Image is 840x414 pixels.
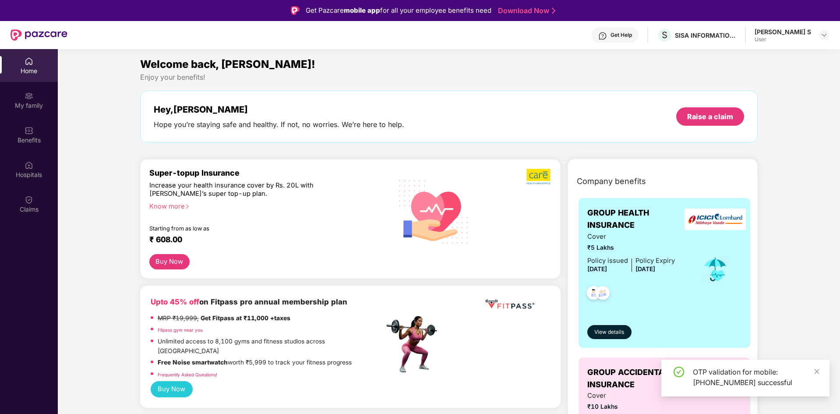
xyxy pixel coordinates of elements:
[635,256,675,266] div: Policy Expiry
[154,120,404,129] div: Hope you’re staying safe and healthy. If not, no worries. We’re here to help.
[151,297,199,306] b: Upto 45% off
[685,209,746,230] img: insurerLogo
[755,36,811,43] div: User
[149,235,375,245] div: ₹ 608.00
[25,195,33,204] img: svg+xml;base64,PHN2ZyBpZD0iQ2xhaW0iIHhtbG5zPSJodHRwOi8vd3d3LnczLm9yZy8yMDAwL3N2ZyIgd2lkdGg9IjIwIi...
[25,57,33,66] img: svg+xml;base64,PHN2ZyBpZD0iSG9tZSIgeG1sbnM9Imh0dHA6Ly93d3cudzMub3JnLzIwMDAvc3ZnIiB3aWR0aD0iMjAiIG...
[587,207,689,232] span: GROUP HEALTH INSURANCE
[687,112,733,121] div: Raise a claim
[611,32,632,39] div: Get Help
[344,6,380,14] strong: mobile app
[587,232,675,242] span: Cover
[392,169,476,254] img: svg+xml;base64,PHN2ZyB4bWxucz0iaHR0cDovL3d3dy53My5vcmcvMjAwMC9zdmciIHhtbG5zOnhsaW5rPSJodHRwOi8vd3...
[587,265,607,272] span: [DATE]
[291,6,300,15] img: Logo
[587,243,675,253] span: ₹5 Lakhs
[158,327,203,333] a: Fitpass gym near you
[158,315,199,322] del: MRP ₹19,999,
[306,5,491,16] div: Get Pazcare for all your employee benefits need
[158,358,352,368] p: worth ₹5,999 to track your fitness progress
[674,367,684,377] span: check-circle
[598,32,607,40] img: svg+xml;base64,PHN2ZyBpZD0iSGVscC0zMngzMiIgeG1sbnM9Imh0dHA6Ly93d3cudzMub3JnLzIwMDAvc3ZnIiB3aWR0aD...
[158,372,217,377] a: Frequently Asked Questions!
[662,30,667,40] span: S
[384,314,445,375] img: fpp.png
[140,58,315,71] span: Welcome back, [PERSON_NAME]!
[587,391,675,401] span: Cover
[149,202,379,209] div: Know more
[583,283,604,305] img: svg+xml;base64,PHN2ZyB4bWxucz0iaHR0cDovL3d3dy53My5vcmcvMjAwMC9zdmciIHdpZHRoPSI0OC45NDMiIGhlaWdodD...
[158,359,228,366] strong: Free Noise smartwatch
[140,73,758,82] div: Enjoy your benefits!
[149,254,190,269] button: Buy Now
[577,175,646,188] span: Company benefits
[484,296,536,312] img: fppp.png
[185,204,190,209] span: right
[25,92,33,100] img: svg+xml;base64,PHN2ZyB3aWR0aD0iMjAiIGhlaWdodD0iMjAiIHZpZXdCb3g9IjAgMCAyMCAyMCIgZmlsbD0ibm9uZSIgeG...
[158,337,384,356] p: Unlimited access to 8,100 gyms and fitness studios across [GEOGRAPHIC_DATA]
[675,31,736,39] div: SISA INFORMATION SECURITY PVT LTD
[587,366,689,391] span: GROUP ACCIDENTAL INSURANCE
[25,126,33,135] img: svg+xml;base64,PHN2ZyBpZD0iQmVuZWZpdHMiIHhtbG5zPSJodHRwOi8vd3d3LnczLm9yZy8yMDAwL3N2ZyIgd2lkdGg9Ij...
[149,168,384,177] div: Super-topup Insurance
[552,6,555,15] img: Stroke
[755,28,811,36] div: [PERSON_NAME] S
[587,256,628,266] div: Policy issued
[11,29,67,41] img: New Pazcare Logo
[635,265,655,272] span: [DATE]
[821,32,828,39] img: svg+xml;base64,PHN2ZyBpZD0iRHJvcGRvd24tMzJ4MzIiIHhtbG5zPSJodHRwOi8vd3d3LnczLm9yZy8yMDAwL3N2ZyIgd2...
[594,328,624,336] span: View details
[814,368,820,375] span: close
[154,104,404,115] div: Hey, [PERSON_NAME]
[149,225,347,231] div: Starting from as low as
[592,283,614,305] img: svg+xml;base64,PHN2ZyB4bWxucz0iaHR0cDovL3d3dy53My5vcmcvMjAwMC9zdmciIHdpZHRoPSI0OC45NDMiIGhlaWdodD...
[151,381,193,397] button: Buy Now
[701,255,730,284] img: icon
[201,315,290,322] strong: Get Fitpass at ₹11,000 +taxes
[693,367,819,388] div: OTP validation for mobile: [PHONE_NUMBER] successful
[587,325,632,339] button: View details
[151,297,347,306] b: on Fitpass pro annual membership plan
[498,6,553,15] a: Download Now
[587,402,675,412] span: ₹10 Lakhs
[526,168,551,185] img: b5dec4f62d2307b9de63beb79f102df3.png
[25,161,33,170] img: svg+xml;base64,PHN2ZyBpZD0iSG9zcGl0YWxzIiB4bWxucz0iaHR0cDovL3d3dy53My5vcmcvMjAwMC9zdmciIHdpZHRoPS...
[149,181,346,198] div: Increase your health insurance cover by Rs. 20L with [PERSON_NAME]’s super top-up plan.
